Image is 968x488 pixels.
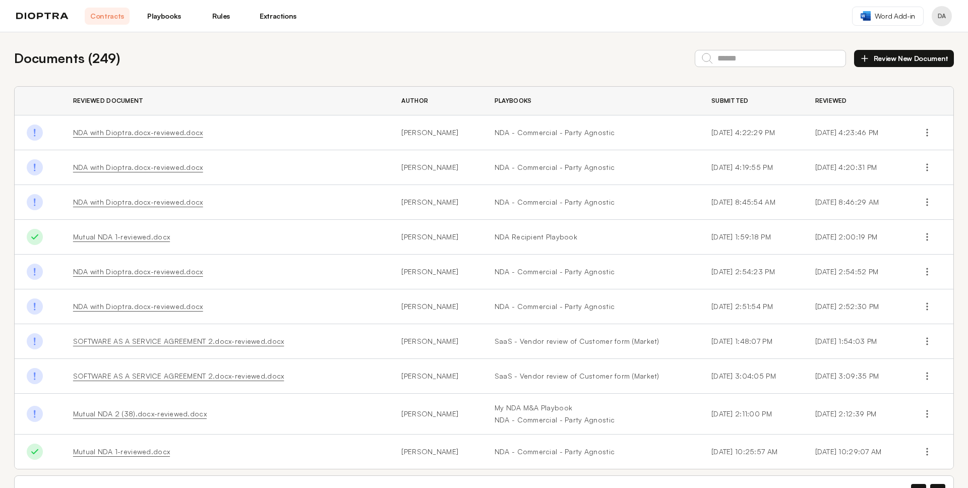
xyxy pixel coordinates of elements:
[699,289,803,324] td: [DATE] 2:51:54 PM
[803,359,907,394] td: [DATE] 3:09:35 PM
[861,11,871,21] img: word
[803,87,907,115] th: Reviewed
[699,359,803,394] td: [DATE] 3:04:05 PM
[482,87,699,115] th: Playbooks
[73,302,203,311] a: NDA with Dioptra.docx-reviewed.docx
[61,87,390,115] th: Reviewed Document
[495,267,687,277] a: NDA - Commercial - Party Agnostic
[932,6,952,26] button: Profile menu
[27,194,43,210] img: Done
[27,444,43,460] img: Done
[699,255,803,289] td: [DATE] 2:54:23 PM
[699,87,803,115] th: Submitted
[27,406,43,422] img: Done
[875,11,915,21] span: Word Add-in
[27,333,43,349] img: Done
[389,435,482,469] td: [PERSON_NAME]
[142,8,187,25] a: Playbooks
[803,255,907,289] td: [DATE] 2:54:52 PM
[803,185,907,220] td: [DATE] 8:46:29 AM
[854,50,954,67] button: Review New Document
[389,359,482,394] td: [PERSON_NAME]
[389,87,482,115] th: Author
[495,447,687,457] a: NDA - Commercial - Party Agnostic
[389,255,482,289] td: [PERSON_NAME]
[389,324,482,359] td: [PERSON_NAME]
[495,197,687,207] a: NDA - Commercial - Party Agnostic
[389,394,482,435] td: [PERSON_NAME]
[803,150,907,185] td: [DATE] 4:20:31 PM
[73,447,170,456] a: Mutual NDA 1-reviewed.docx
[495,162,687,172] a: NDA - Commercial - Party Agnostic
[16,13,69,20] img: logo
[699,150,803,185] td: [DATE] 4:19:55 PM
[495,232,687,242] a: NDA Recipient Playbook
[73,372,284,380] a: SOFTWARE AS A SERVICE AGREEMENT 2.docx-reviewed.docx
[14,48,120,68] h2: Documents ( 249 )
[699,324,803,359] td: [DATE] 1:48:07 PM
[27,264,43,280] img: Done
[803,435,907,469] td: [DATE] 10:29:07 AM
[495,371,687,381] a: SaaS - Vendor review of Customer form (Market)
[699,185,803,220] td: [DATE] 8:45:54 AM
[73,128,203,137] a: NDA with Dioptra.docx-reviewed.docx
[495,403,687,413] a: My NDA M&A Playbook
[27,298,43,315] img: Done
[389,289,482,324] td: [PERSON_NAME]
[27,125,43,141] img: Done
[73,337,284,345] a: SOFTWARE AS A SERVICE AGREEMENT 2.docx-reviewed.docx
[199,8,244,25] a: Rules
[803,115,907,150] td: [DATE] 4:23:46 PM
[495,415,687,425] a: NDA - Commercial - Party Agnostic
[389,150,482,185] td: [PERSON_NAME]
[27,368,43,384] img: Done
[389,220,482,255] td: [PERSON_NAME]
[389,185,482,220] td: [PERSON_NAME]
[73,198,203,206] a: NDA with Dioptra.docx-reviewed.docx
[803,394,907,435] td: [DATE] 2:12:39 PM
[495,336,687,346] a: SaaS - Vendor review of Customer form (Market)
[27,159,43,175] img: Done
[389,115,482,150] td: [PERSON_NAME]
[699,394,803,435] td: [DATE] 2:11:00 PM
[803,324,907,359] td: [DATE] 1:54:03 PM
[27,229,43,245] img: Done
[699,115,803,150] td: [DATE] 4:22:29 PM
[73,163,203,171] a: NDA with Dioptra.docx-reviewed.docx
[256,8,300,25] a: Extractions
[73,267,203,276] a: NDA with Dioptra.docx-reviewed.docx
[495,301,687,312] a: NDA - Commercial - Party Agnostic
[699,220,803,255] td: [DATE] 1:59:18 PM
[699,435,803,469] td: [DATE] 10:25:57 AM
[73,409,207,418] a: Mutual NDA 2 (38).docx-reviewed.docx
[73,232,170,241] a: Mutual NDA 1-reviewed.docx
[85,8,130,25] a: Contracts
[495,128,687,138] a: NDA - Commercial - Party Agnostic
[803,220,907,255] td: [DATE] 2:00:19 PM
[803,289,907,324] td: [DATE] 2:52:30 PM
[852,7,924,26] a: Word Add-in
